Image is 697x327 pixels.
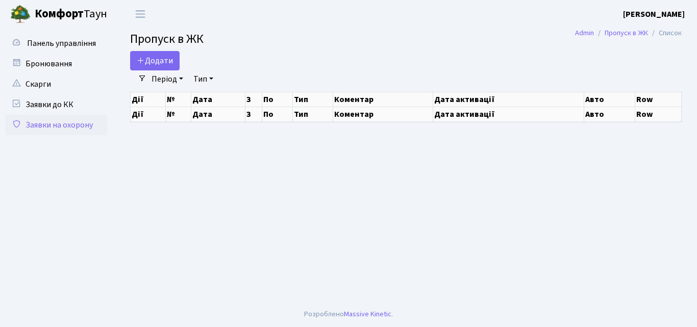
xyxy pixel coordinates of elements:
th: Дата [191,92,245,107]
span: Таун [35,6,107,23]
th: Дії [131,107,166,121]
a: Додати [130,51,180,70]
button: Переключити навігацію [128,6,153,22]
a: Заявки на охорону [5,115,107,135]
a: Період [147,70,187,88]
a: Скарги [5,74,107,94]
th: Дата активації [433,107,584,121]
li: Список [648,28,682,39]
th: З [245,92,262,107]
th: Row [635,92,682,107]
span: Додати [137,55,173,66]
span: Пропуск в ЖК [130,30,204,48]
th: № [166,107,191,121]
img: logo.png [10,4,31,24]
th: Тип [292,107,333,121]
a: [PERSON_NAME] [623,8,685,20]
th: Авто [584,92,635,107]
a: Панель управління [5,33,107,54]
b: Комфорт [35,6,84,22]
nav: breadcrumb [560,22,697,44]
th: По [262,107,293,121]
b: [PERSON_NAME] [623,9,685,20]
a: Бронювання [5,54,107,74]
th: Row [635,107,682,121]
th: Авто [584,107,635,121]
a: Пропуск в ЖК [605,28,648,38]
th: По [262,92,293,107]
th: № [166,92,191,107]
th: Дата активації [433,92,584,107]
th: Коментар [333,92,433,107]
span: Панель управління [27,38,96,49]
a: Заявки до КК [5,94,107,115]
th: З [245,107,262,121]
div: Розроблено . [304,309,393,320]
a: Admin [575,28,594,38]
a: Тип [189,70,217,88]
th: Коментар [333,107,433,121]
th: Дії [131,92,166,107]
a: Massive Kinetic [344,309,391,319]
th: Дата [191,107,245,121]
th: Тип [292,92,333,107]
